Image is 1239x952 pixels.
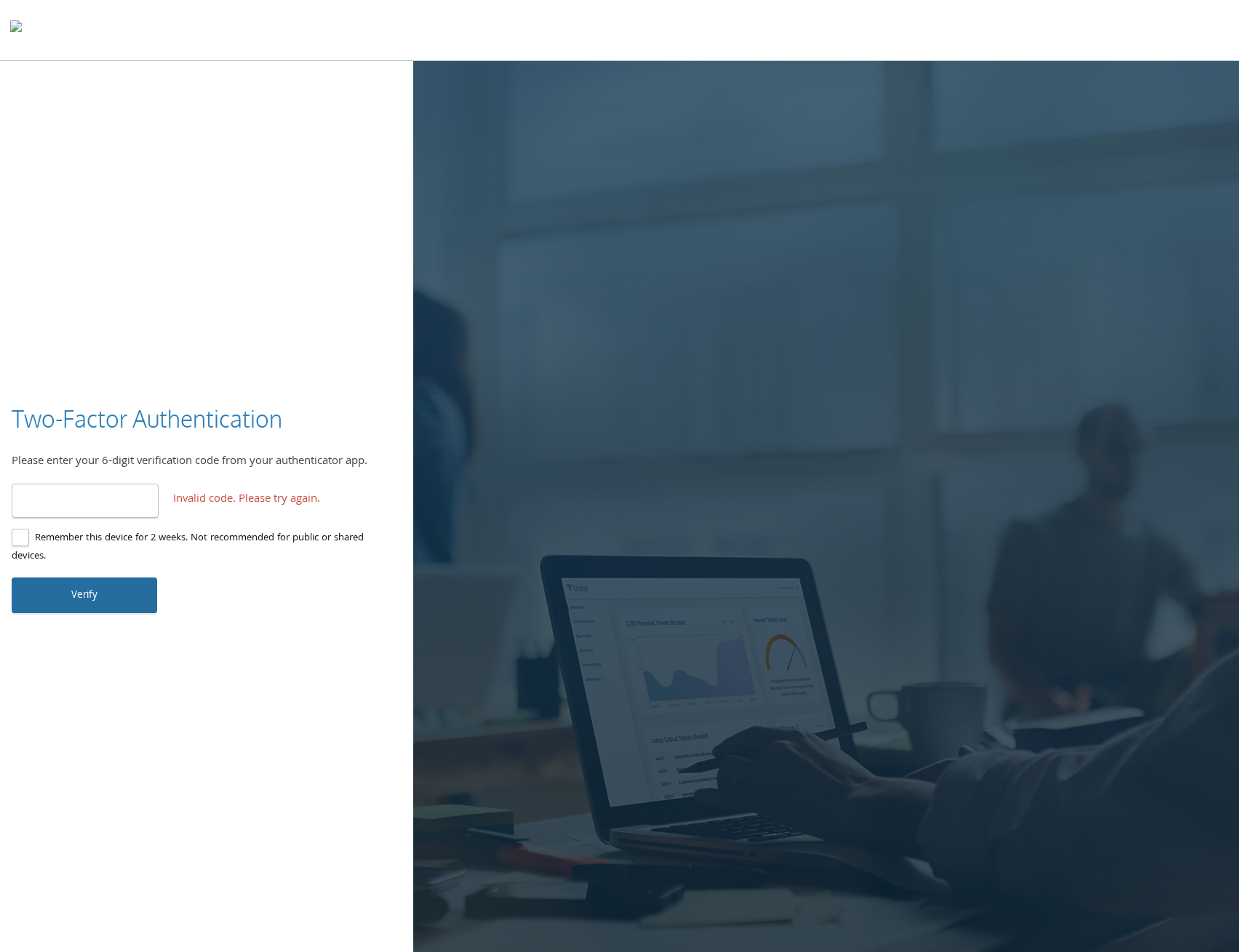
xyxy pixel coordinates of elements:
button: Verify [12,577,157,612]
h3: Two-Factor Authentication [12,403,282,436]
span: Invalid code. Please try again. [173,491,320,510]
img: todyl-logo-dark.svg [10,15,22,44]
div: Please enter your 6-digit verification code from your authenticator app. [12,453,402,472]
label: Remember this device for 2 weeks. Not recommended for public or shared devices. [12,529,390,566]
